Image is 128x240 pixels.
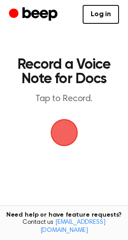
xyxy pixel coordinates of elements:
[16,58,112,86] h1: Record a Voice Note for Docs
[9,6,60,23] a: Beep
[16,93,112,105] p: Tap to Record.
[40,219,106,234] a: [EMAIL_ADDRESS][DOMAIN_NAME]
[51,119,78,146] button: Beep Logo
[5,219,123,235] span: Contact us
[83,5,119,24] a: Log in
